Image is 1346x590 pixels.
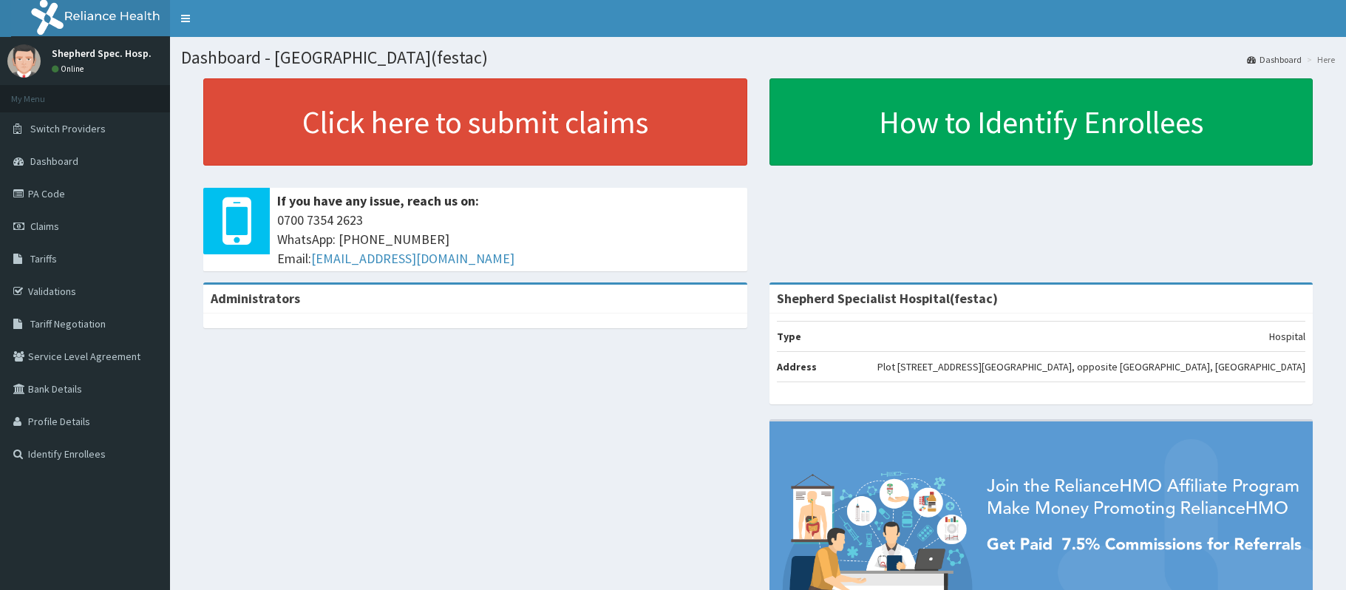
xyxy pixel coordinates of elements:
[777,330,801,343] b: Type
[30,317,106,330] span: Tariff Negotiation
[277,211,740,268] span: 0700 7354 2623 WhatsApp: [PHONE_NUMBER] Email:
[277,192,479,209] b: If you have any issue, reach us on:
[1269,329,1305,344] p: Hospital
[30,122,106,135] span: Switch Providers
[311,250,514,267] a: [EMAIL_ADDRESS][DOMAIN_NAME]
[777,290,998,307] strong: Shepherd Specialist Hospital(festac)
[30,252,57,265] span: Tariffs
[30,155,78,168] span: Dashboard
[52,64,87,74] a: Online
[30,220,59,233] span: Claims
[769,78,1313,166] a: How to Identify Enrollees
[52,48,152,58] p: Shepherd Spec. Hosp.
[1303,53,1335,66] li: Here
[203,78,747,166] a: Click here to submit claims
[181,48,1335,67] h1: Dashboard - [GEOGRAPHIC_DATA](festac)
[211,290,300,307] b: Administrators
[777,360,817,373] b: Address
[7,44,41,78] img: User Image
[877,359,1305,374] p: Plot [STREET_ADDRESS][GEOGRAPHIC_DATA], opposite [GEOGRAPHIC_DATA], [GEOGRAPHIC_DATA]
[1247,53,1302,66] a: Dashboard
